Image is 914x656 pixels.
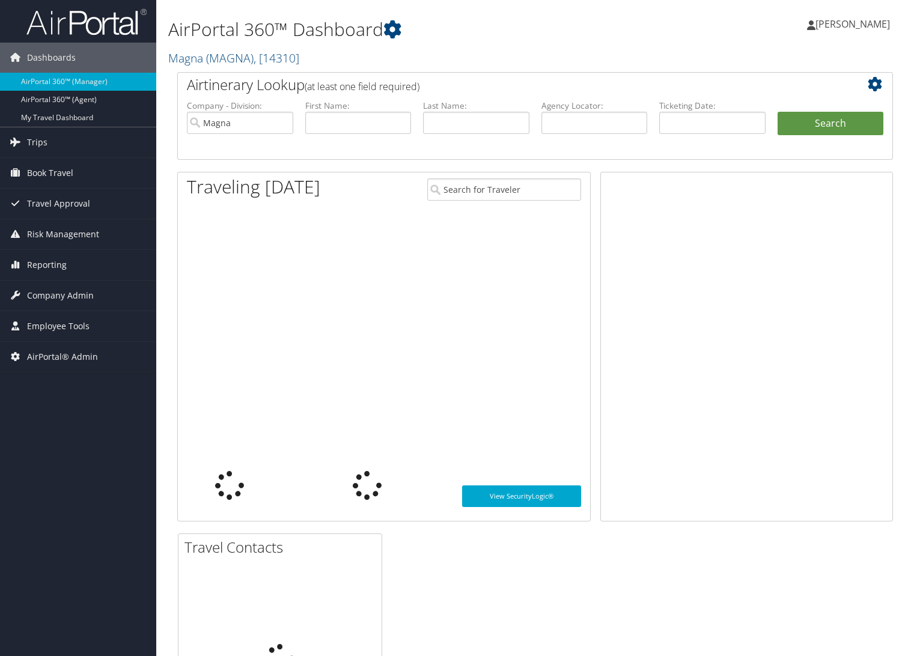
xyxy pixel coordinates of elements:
[168,17,657,42] h1: AirPortal 360™ Dashboard
[27,189,90,219] span: Travel Approval
[187,74,824,95] h2: Airtinerary Lookup
[187,100,293,112] label: Company - Division:
[541,100,648,112] label: Agency Locator:
[778,112,884,136] button: Search
[27,342,98,372] span: AirPortal® Admin
[26,8,147,36] img: airportal-logo.png
[27,158,73,188] span: Book Travel
[27,250,67,280] span: Reporting
[807,6,902,42] a: [PERSON_NAME]
[305,100,412,112] label: First Name:
[168,50,299,66] a: Magna
[659,100,766,112] label: Ticketing Date:
[462,485,582,507] a: View SecurityLogic®
[27,43,76,73] span: Dashboards
[187,174,320,199] h1: Traveling [DATE]
[27,219,99,249] span: Risk Management
[254,50,299,66] span: , [ 14310 ]
[815,17,890,31] span: [PERSON_NAME]
[27,127,47,157] span: Trips
[27,311,90,341] span: Employee Tools
[305,80,419,93] span: (at least one field required)
[184,537,382,557] h2: Travel Contacts
[27,281,94,311] span: Company Admin
[206,50,254,66] span: ( MAGNA )
[423,100,529,112] label: Last Name:
[427,178,581,201] input: Search for Traveler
